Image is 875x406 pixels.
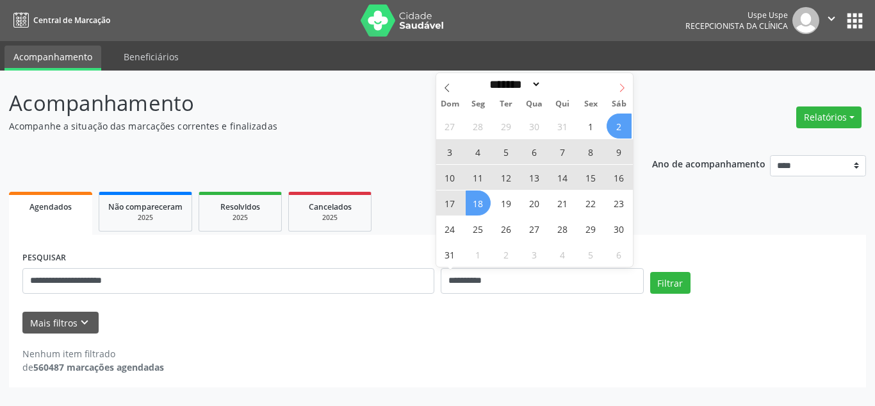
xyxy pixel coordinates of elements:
[466,216,491,241] span: Agosto 25, 2025
[108,201,183,212] span: Não compareceram
[22,248,66,268] label: PESQUISAR
[824,12,838,26] i: 
[607,165,632,190] span: Agosto 16, 2025
[578,114,603,139] span: Agosto 1, 2025
[437,165,462,190] span: Agosto 10, 2025
[494,190,519,216] span: Agosto 19, 2025
[33,15,110,26] span: Central de Marcação
[577,100,605,108] span: Sex
[607,114,632,139] span: Agosto 2, 2025
[464,100,492,108] span: Seg
[115,46,188,68] a: Beneficiários
[550,139,575,164] span: Agosto 7, 2025
[437,216,462,241] span: Agosto 24, 2025
[578,139,603,164] span: Agosto 8, 2025
[494,242,519,267] span: Setembro 2, 2025
[108,213,183,223] div: 2025
[652,155,765,171] p: Ano de acompanhamento
[22,360,164,374] div: de
[607,242,632,267] span: Setembro 6, 2025
[522,190,547,216] span: Agosto 20, 2025
[607,190,632,216] span: Agosto 23, 2025
[220,201,260,212] span: Resolvidos
[607,139,632,164] span: Agosto 9, 2025
[578,165,603,190] span: Agosto 15, 2025
[550,165,575,190] span: Agosto 14, 2025
[309,201,352,212] span: Cancelados
[819,7,844,34] button: 
[494,165,519,190] span: Agosto 12, 2025
[466,139,491,164] span: Agosto 4, 2025
[520,100,548,108] span: Qua
[792,7,819,34] img: img
[29,201,72,212] span: Agendados
[548,100,577,108] span: Qui
[522,165,547,190] span: Agosto 13, 2025
[522,114,547,139] span: Julho 30, 2025
[522,216,547,241] span: Agosto 27, 2025
[9,119,609,133] p: Acompanhe a situação das marcações correntes e finalizadas
[466,114,491,139] span: Julho 28, 2025
[650,272,691,294] button: Filtrar
[522,242,547,267] span: Setembro 3, 2025
[437,139,462,164] span: Agosto 3, 2025
[437,190,462,216] span: Agosto 17, 2025
[550,216,575,241] span: Agosto 28, 2025
[550,190,575,216] span: Agosto 21, 2025
[492,100,520,108] span: Ter
[486,78,542,91] select: Month
[685,21,788,31] span: Recepcionista da clínica
[494,216,519,241] span: Agosto 26, 2025
[436,100,464,108] span: Dom
[466,242,491,267] span: Setembro 1, 2025
[9,87,609,119] p: Acompanhamento
[578,216,603,241] span: Agosto 29, 2025
[578,242,603,267] span: Setembro 5, 2025
[494,139,519,164] span: Agosto 5, 2025
[437,114,462,139] span: Julho 27, 2025
[607,216,632,241] span: Agosto 30, 2025
[844,10,866,32] button: apps
[522,139,547,164] span: Agosto 6, 2025
[466,190,491,216] span: Agosto 18, 2025
[541,78,584,91] input: Year
[9,10,110,31] a: Central de Marcação
[605,100,633,108] span: Sáb
[22,347,164,360] div: Nenhum item filtrado
[466,165,491,190] span: Agosto 11, 2025
[78,316,92,330] i: keyboard_arrow_down
[22,312,99,334] button: Mais filtroskeyboard_arrow_down
[578,190,603,216] span: Agosto 22, 2025
[208,213,272,223] div: 2025
[494,114,519,139] span: Julho 29, 2025
[298,213,362,223] div: 2025
[550,114,575,139] span: Julho 31, 2025
[685,10,788,21] div: Uspe Uspe
[33,361,164,373] strong: 560487 marcações agendadas
[796,106,862,128] button: Relatórios
[437,242,462,267] span: Agosto 31, 2025
[550,242,575,267] span: Setembro 4, 2025
[4,46,101,71] a: Acompanhamento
